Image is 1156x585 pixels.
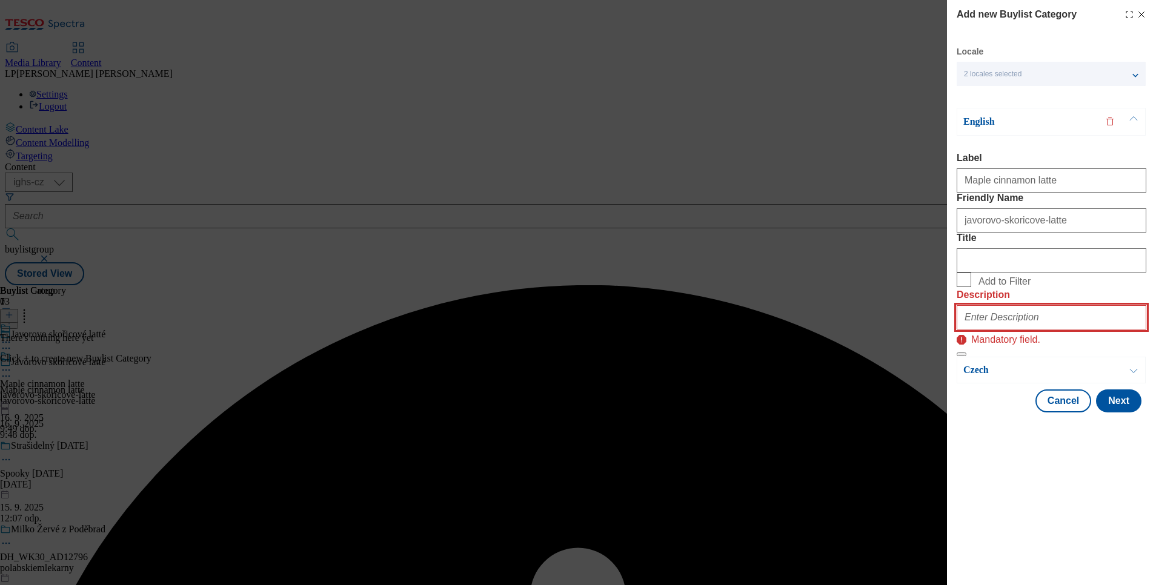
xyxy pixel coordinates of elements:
[957,208,1146,233] input: Enter Friendly Name
[971,329,1040,346] p: Mandatory field.
[957,305,1146,329] input: Enter Description
[957,168,1146,193] input: Enter Label
[957,62,1146,86] button: 2 locales selected
[957,7,1077,22] h4: Add new Buylist Category
[963,364,1091,376] p: Czech
[957,248,1146,273] input: Enter Title
[957,153,1146,164] label: Label
[957,289,1146,300] label: Description
[957,48,983,55] label: Locale
[964,70,1021,79] span: 2 locales selected
[957,233,1146,243] label: Title
[1035,389,1091,412] button: Cancel
[957,193,1146,203] label: Friendly Name
[1096,389,1141,412] button: Next
[978,276,1031,287] span: Add to Filter
[963,116,1091,128] p: English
